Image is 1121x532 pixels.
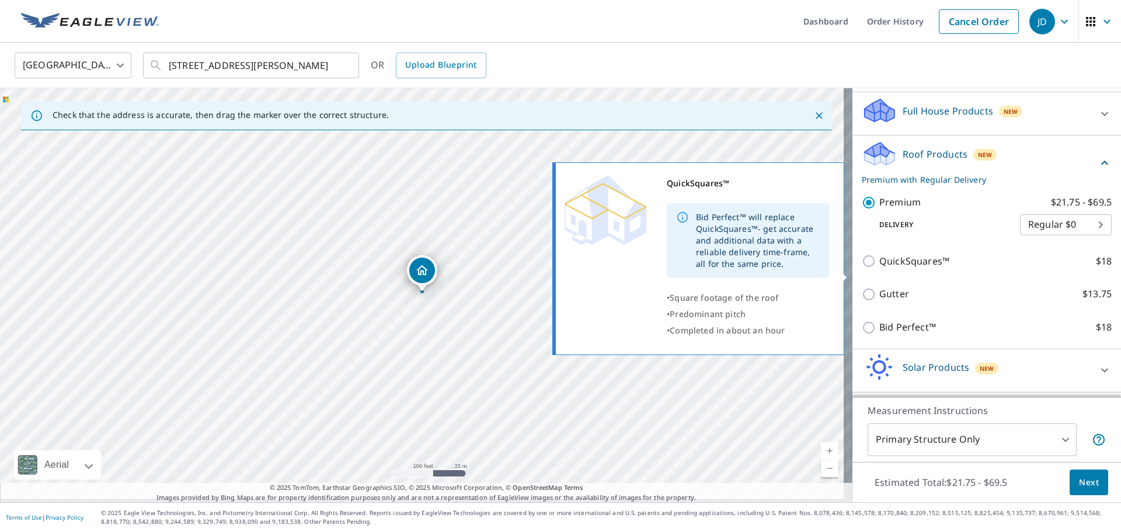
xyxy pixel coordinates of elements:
span: Your report will include only the primary structure on the property. For example, a detached gara... [1092,433,1106,447]
input: Search by address or latitude-longitude [169,49,335,82]
a: Current Level 18, Zoom In [821,442,838,460]
div: Aerial [14,450,101,479]
div: QuickSquares™ [667,175,829,192]
span: New [978,150,993,159]
img: Premium [565,175,646,245]
div: OR [371,53,486,78]
img: EV Logo [21,13,159,30]
p: QuickSquares™ [879,254,949,269]
span: Predominant pitch [670,308,746,319]
p: Premium with Regular Delivery [862,173,1098,186]
p: Delivery [862,220,1020,230]
span: New [980,364,994,373]
a: Current Level 18, Zoom Out [821,460,838,477]
button: Close [812,108,827,123]
div: [GEOGRAPHIC_DATA] [15,49,131,82]
div: Bid Perfect™ will replace QuickSquares™- get accurate and additional data with a reliable deliver... [696,207,820,274]
a: Upload Blueprint [396,53,486,78]
p: Roof Products [903,147,967,161]
a: Terms of Use [6,513,42,521]
div: Regular $0 [1020,208,1112,241]
div: Full House ProductsNew [862,97,1112,130]
p: $18 [1096,254,1112,269]
div: Roof ProductsNewPremium with Regular Delivery [862,140,1112,186]
span: Square footage of the roof [670,292,778,303]
p: Measurement Instructions [868,404,1106,418]
button: Next [1070,470,1108,496]
p: Solar Products [903,360,969,374]
div: • [667,322,829,339]
div: • [667,290,829,306]
div: Aerial [41,450,72,479]
span: Upload Blueprint [405,58,476,72]
p: Estimated Total: $21.75 - $69.5 [865,470,1017,495]
p: © 2025 Eagle View Technologies, Inc. and Pictometry International Corp. All Rights Reserved. Repo... [101,509,1115,526]
p: $21.75 - $69.5 [1051,195,1112,210]
a: Cancel Order [939,9,1019,34]
a: Privacy Policy [46,513,83,521]
div: JD [1029,9,1055,34]
p: $13.75 [1082,287,1112,301]
a: OpenStreetMap [513,483,562,492]
span: Completed in about an hour [670,325,785,336]
p: Full House Products [903,104,993,118]
div: Dropped pin, building 1, Residential property, 133 Malcein Dr Southington, CT 06489 [407,255,437,291]
p: Bid Perfect™ [879,320,936,335]
p: | [6,514,83,521]
p: Premium [879,195,921,210]
div: Solar ProductsNew [862,354,1112,387]
span: © 2025 TomTom, Earthstar Geographics SIO, © 2025 Microsoft Corporation, © [270,483,583,493]
a: Terms [564,483,583,492]
div: Primary Structure Only [868,423,1077,456]
span: Next [1079,475,1099,490]
p: Check that the address is accurate, then drag the marker over the correct structure. [53,110,389,120]
span: New [1004,107,1018,116]
p: Gutter [879,287,909,301]
div: • [667,306,829,322]
p: $18 [1096,320,1112,335]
